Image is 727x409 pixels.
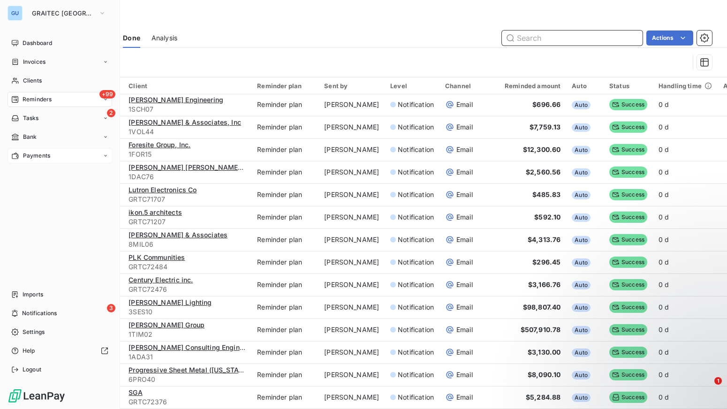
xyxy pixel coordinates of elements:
span: Email [456,145,473,154]
span: Email [456,303,473,312]
span: $3,130.00 [528,348,560,356]
span: Email [456,280,473,289]
td: [PERSON_NAME] [318,138,385,161]
span: Notification [398,348,434,357]
span: Auto [572,394,591,402]
span: Auto [572,168,591,177]
span: 1 [714,377,722,385]
div: GU [8,6,23,21]
td: 0 d [653,93,718,116]
span: $4,313.76 [528,235,560,243]
span: Lutron Electronics Co [129,186,197,194]
div: Auto [572,82,598,90]
td: [PERSON_NAME] [318,93,385,116]
span: Client [129,82,147,90]
span: Dashboard [23,39,52,47]
span: Notification [398,258,434,267]
span: 1VOL44 [129,127,246,136]
span: Logout [23,365,41,374]
span: 1TIM02 [129,330,246,339]
td: [PERSON_NAME] [318,228,385,251]
span: $5,284.88 [526,393,560,401]
span: Success [609,279,647,290]
span: Email [456,348,473,357]
span: Email [456,258,473,267]
span: Imports [23,290,43,299]
span: Auto [572,146,591,154]
span: Settings [23,328,45,336]
span: Auto [572,101,591,109]
span: $2,560.56 [526,168,560,176]
span: GRTC72476 [129,285,246,294]
span: $3,166.76 [528,280,560,288]
span: Email [456,393,473,402]
span: Notification [398,235,434,244]
td: Reminder plan [251,386,318,409]
span: Email [456,122,473,132]
span: 3SES10 [129,307,246,317]
span: 2 [107,109,115,117]
img: Logo LeanPay [8,388,66,403]
button: Actions [646,30,693,45]
span: Notification [398,145,434,154]
span: Notifications [22,309,57,318]
td: [PERSON_NAME] [318,251,385,273]
span: Notification [398,167,434,177]
span: $507,910.78 [521,326,561,333]
span: Success [609,302,647,313]
span: Progressive Sheet Metal ([US_STATE]) [129,366,251,374]
div: Reminder plan [257,82,313,90]
td: [PERSON_NAME] [318,341,385,364]
span: Success [609,257,647,268]
td: 0 d [653,183,718,206]
span: Email [456,190,473,199]
span: Success [609,392,647,403]
span: $12,300.60 [523,145,561,153]
span: $98,807.40 [523,303,561,311]
div: Status [609,82,647,90]
span: [PERSON_NAME] Consulting Engineering [129,343,259,351]
td: [PERSON_NAME] [318,116,385,138]
span: GRTC71207 [129,217,246,227]
td: [PERSON_NAME] [318,364,385,386]
iframe: Intercom live chat [695,377,718,400]
td: Reminder plan [251,341,318,364]
span: Invoices [23,58,45,66]
td: [PERSON_NAME] [318,206,385,228]
span: Clients [23,76,42,85]
span: Payments [23,151,50,160]
td: Reminder plan [251,296,318,318]
span: Analysis [151,33,177,43]
td: 0 d [653,386,718,409]
div: Sent by [324,82,379,90]
td: Reminder plan [251,161,318,183]
span: SGA [129,388,142,396]
a: Help [8,343,112,358]
span: 1FOR15 [129,150,246,159]
span: Notification [398,122,434,132]
span: $592.10 [534,213,560,221]
span: Auto [572,258,591,267]
td: Reminder plan [251,273,318,296]
td: Reminder plan [251,318,318,341]
span: $7,759.13 [530,123,560,131]
span: Notification [398,212,434,222]
span: Bank [23,133,37,141]
span: $485.83 [532,190,560,198]
span: Auto [572,303,591,312]
span: $8,090.10 [528,371,560,379]
span: Century Electric inc. [129,276,193,284]
span: Notification [398,190,434,199]
span: Success [609,99,647,110]
span: Auto [572,281,591,289]
span: +99 [99,90,115,98]
div: Channel [445,82,482,90]
td: 0 d [653,206,718,228]
span: Success [609,167,647,178]
td: [PERSON_NAME] [318,161,385,183]
td: 0 d [653,251,718,273]
td: Reminder plan [251,251,318,273]
span: [PERSON_NAME] & Associates [129,231,227,239]
td: [PERSON_NAME] [318,296,385,318]
span: Success [609,144,647,155]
